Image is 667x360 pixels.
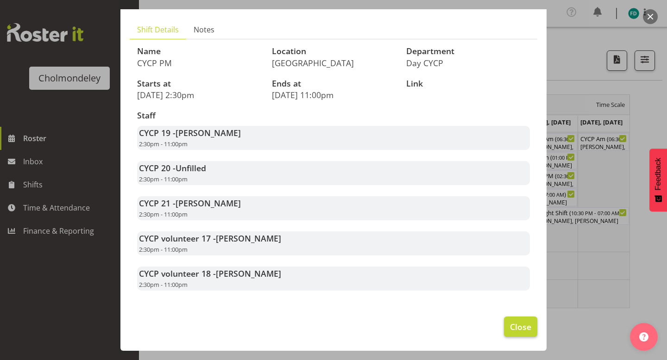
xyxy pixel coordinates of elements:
[406,79,530,88] h3: Link
[137,58,261,68] p: CYCP PM
[139,245,188,254] span: 2:30pm - 11:00pm
[406,58,530,68] p: Day CYCP
[272,90,396,100] p: [DATE] 11:00pm
[510,321,531,333] span: Close
[137,24,179,35] span: Shift Details
[139,280,188,289] span: 2:30pm - 11:00pm
[137,111,530,120] h3: Staff
[139,233,281,244] strong: CYCP volunteer 17 -
[139,140,188,148] span: 2:30pm - 11:00pm
[194,24,214,35] span: Notes
[406,47,530,56] h3: Department
[139,162,206,174] strong: CYCP 20 -
[139,210,188,218] span: 2:30pm - 11:00pm
[139,268,281,279] strong: CYCP volunteer 18 -
[139,175,188,183] span: 2:30pm - 11:00pm
[137,90,261,100] p: [DATE] 2:30pm
[272,58,396,68] p: [GEOGRAPHIC_DATA]
[137,47,261,56] h3: Name
[139,198,241,209] strong: CYCP 21 -
[137,79,261,88] h3: Starts at
[504,317,537,337] button: Close
[216,233,281,244] span: [PERSON_NAME]
[649,149,667,211] button: Feedback - Show survey
[272,79,396,88] h3: Ends at
[139,127,241,138] strong: CYCP 19 -
[176,198,241,209] span: [PERSON_NAME]
[639,332,648,341] img: help-xxl-2.png
[272,47,396,56] h3: Location
[216,268,281,279] span: [PERSON_NAME]
[176,127,241,138] span: [PERSON_NAME]
[654,158,662,190] span: Feedback
[176,162,206,174] span: Unfilled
